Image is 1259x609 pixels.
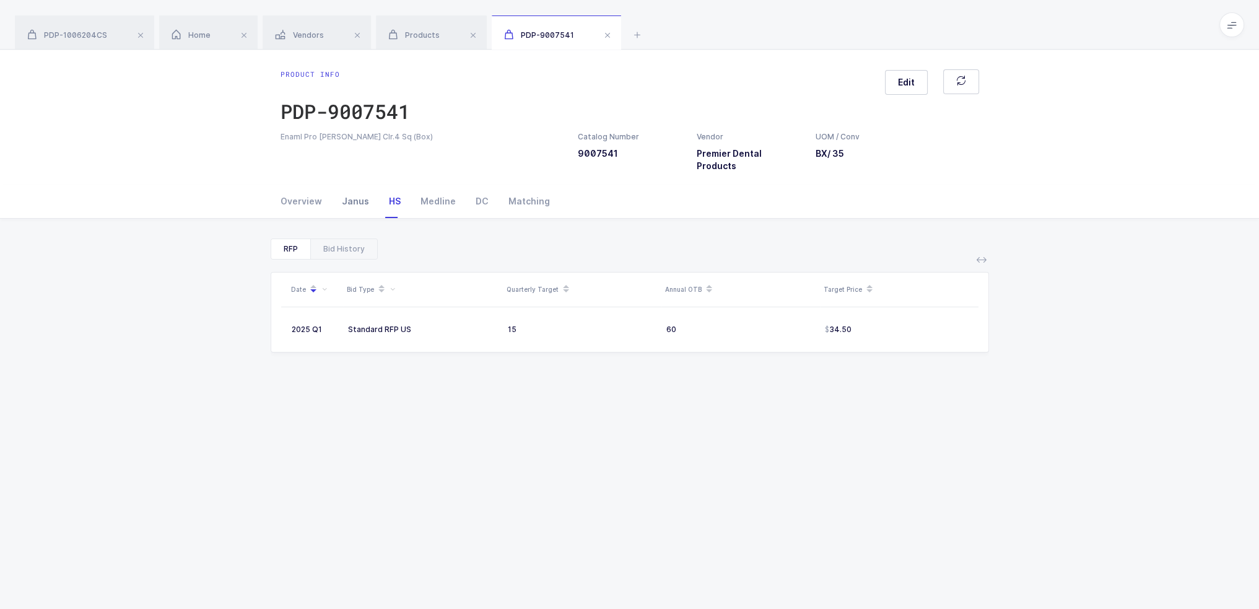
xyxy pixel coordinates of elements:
div: Annual OTB [665,279,816,300]
div: 60 [666,325,815,335]
span: / 35 [827,148,844,159]
div: Bid Type [347,279,499,300]
div: Matching [499,185,550,218]
span: 2025 Q1 [292,325,322,334]
span: Edit [898,76,915,89]
div: Medline [411,185,466,218]
div: Date [291,279,339,300]
h3: BX [816,147,860,160]
div: Overview [281,185,332,218]
span: Home [172,30,211,40]
div: Bid History [310,239,377,259]
div: Vendor [697,131,801,142]
div: Target Price [824,279,975,300]
span: 34.50 [825,325,852,335]
span: Products [388,30,440,40]
div: UOM / Conv [816,131,860,142]
div: Enaml Pro [PERSON_NAME] Clr.4 Sq (Box) [281,131,563,142]
button: Edit [885,70,928,95]
h3: Premier Dental Products [697,147,801,172]
div: RFP [271,239,310,259]
div: Janus [332,185,379,218]
span: PDP-9007541 [504,30,574,40]
div: DC [466,185,499,218]
div: Product info [281,69,410,79]
div: Quarterly Target [507,279,658,300]
div: HS [379,185,411,218]
div: 15 [508,325,656,335]
div: Standard RFP US [348,325,498,335]
span: Vendors [275,30,324,40]
span: PDP-1006204CS [27,30,107,40]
